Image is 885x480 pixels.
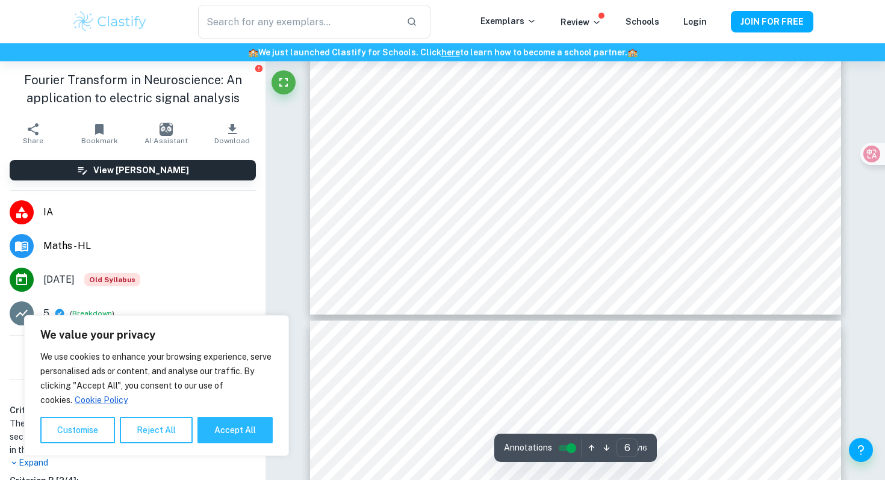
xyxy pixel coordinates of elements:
button: AI Assistant [133,117,199,150]
button: View [PERSON_NAME] [10,160,256,180]
button: Help and Feedback [849,438,873,462]
img: AI Assistant [160,123,173,136]
button: Reject All [120,417,193,443]
p: We value your privacy [40,328,273,342]
button: Customise [40,417,115,443]
a: Cookie Policy [74,395,128,405]
span: Maths - HL [43,239,256,253]
p: Review [560,16,601,29]
button: Breakdown [72,308,112,319]
div: Although this IA is written for the old math syllabus (last exam in November 2020), the current I... [84,273,140,286]
span: AI Assistant [144,137,188,145]
span: Bookmark [81,137,118,145]
span: Share [23,137,43,145]
a: Login [683,17,707,26]
p: Exemplars [480,14,536,28]
button: Download [199,117,265,150]
h6: Criterion A [ 2 / 4 ]: [10,404,256,417]
input: Search for any exemplars... [198,5,397,38]
p: 5 [43,306,49,321]
span: [DATE] [43,272,75,287]
h6: View [PERSON_NAME] [93,164,189,177]
h1: Fourier Transform in Neuroscience: An application to electric signal analysis [10,71,256,107]
span: Old Syllabus [84,273,140,286]
span: ( ) [70,308,114,319]
p: Expand [10,457,256,469]
span: / 16 [638,443,647,454]
button: JOIN FOR FREE [731,11,813,32]
p: We use cookies to enhance your browsing experience, serve personalised ads or content, and analys... [40,349,273,407]
span: 🏫 [627,48,638,57]
button: Bookmark [66,117,132,150]
span: 🏫 [248,48,258,57]
a: Schools [626,17,659,26]
div: We value your privacy [24,315,289,456]
h6: Examiner's summary [5,384,261,399]
span: IA [43,205,256,220]
img: Clastify logo [72,10,148,34]
span: Download [214,137,250,145]
span: Annotations [504,442,552,454]
button: Accept All [197,417,273,443]
h6: We just launched Clastify for Schools. Click to learn how to become a school partner. [2,46,883,59]
button: Report issue [254,64,263,73]
button: Fullscreen [272,70,296,94]
h1: The student's Internal Assessment is well-organized, with clear sections and subdivisions in the ... [10,417,256,457]
a: here [441,48,460,57]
